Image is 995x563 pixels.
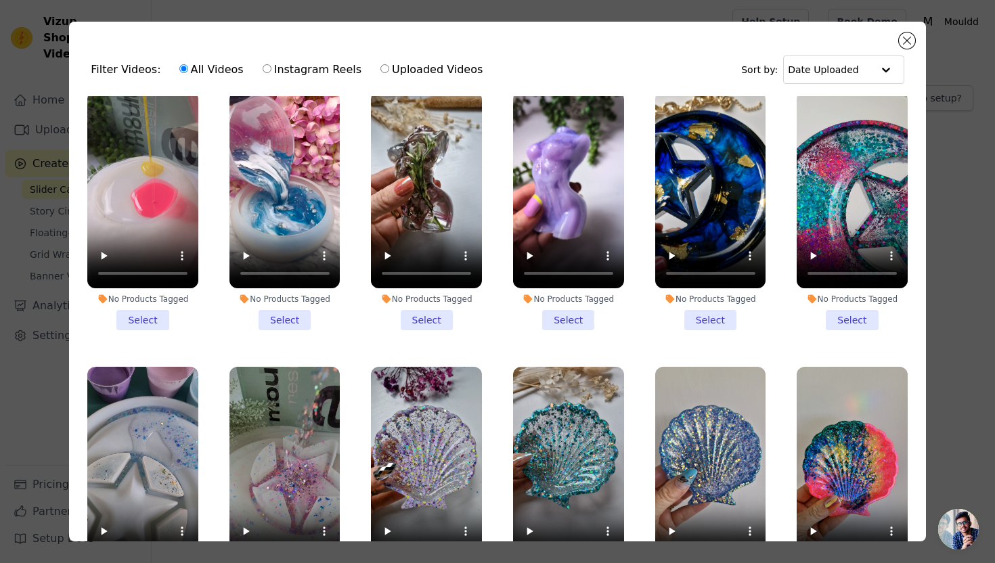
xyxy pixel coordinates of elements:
div: No Products Tagged [371,294,482,305]
label: Uploaded Videos [380,61,483,78]
div: No Products Tagged [797,294,908,305]
div: No Products Tagged [229,294,340,305]
label: All Videos [179,61,244,78]
div: Filter Videos: [91,54,490,85]
div: Sort by: [741,55,904,84]
button: Close modal [899,32,915,49]
div: No Products Tagged [513,294,624,305]
div: No Products Tagged [655,294,766,305]
div: No Products Tagged [87,294,198,305]
a: Open chat [938,509,979,549]
label: Instagram Reels [262,61,362,78]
